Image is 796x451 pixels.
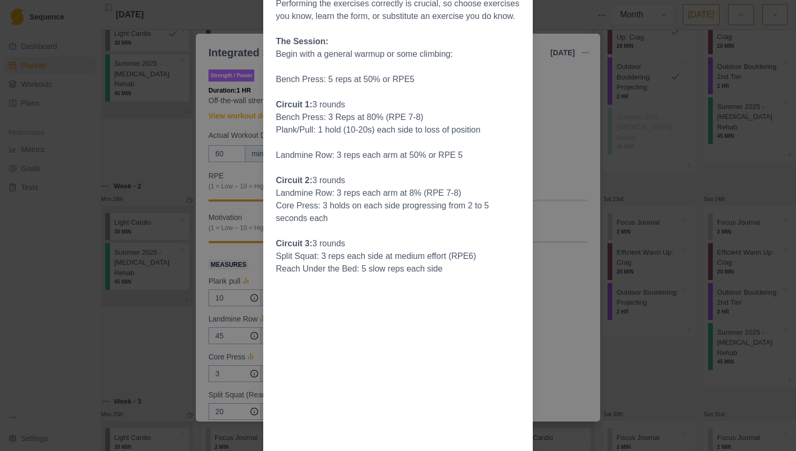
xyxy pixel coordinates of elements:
p: Landmine Row: 3 reps each arm at 50% or RPE 5 [276,149,520,162]
p: Bench Press: 3 Reps at 80% (RPE 7-8) [276,111,520,124]
p: Split Squat: 3 reps each side at medium effort (RPE6) [276,250,520,263]
p: 3 rounds [276,98,520,111]
strong: Circuit 2: [276,176,312,185]
p: Begin with a general warmup or some climbing: [276,48,520,61]
strong: Circuit 1: [276,100,312,109]
p: Bench Press: 5 reps at 50% or RPE5 [276,73,520,86]
p: Plank/Pull: 1 hold (10-20s) each side to loss of position [276,124,520,136]
p: Core Press: 3 holds on each side progressing from 2 to 5 seconds each [276,199,520,225]
p: Reach Under the Bed: 5 slow reps each side [276,263,520,275]
p: Landmine Row: 3 reps each arm at 8% (RPE 7-8) [276,187,520,199]
strong: The Session: [276,37,329,46]
p: 3 rounds [276,237,520,250]
strong: Circuit 3: [276,239,312,248]
p: 3 rounds [276,174,520,187]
